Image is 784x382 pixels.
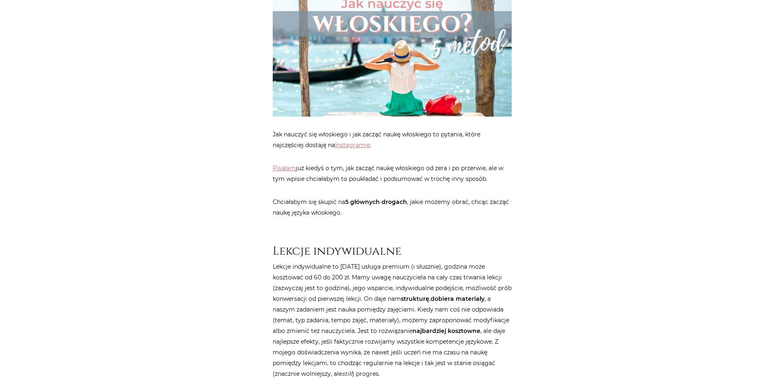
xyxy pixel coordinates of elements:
[342,370,352,377] em: still
[273,261,512,379] p: Lekcje indywidualne to [DATE] usługa premium (i słusznie), godzina może kosztować od 60 do 200 zł...
[273,164,296,172] a: Pisałam
[401,295,429,302] strong: strukturę
[412,327,480,335] strong: najbardziej kosztowne
[273,163,512,184] p: już kiedyś o tym, jak zacząć naukę włoskiego od zera i po przerwie, ale w tym wpisie chciałabym t...
[345,198,407,206] strong: 5 głównych drogach
[335,141,370,149] a: Instagramie
[273,230,512,258] h2: Lekcje indywidualne
[273,129,512,150] p: Jak nauczyć się włoskiego i jak zacząć naukę włoskiego to pytania, które najczęściej dostaję na .
[273,197,512,218] p: Chciałabym się skupić na , jakie możemy obrać, chcąc zacząć naukę języka włoskiego.
[431,295,484,302] strong: dobiera materiały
